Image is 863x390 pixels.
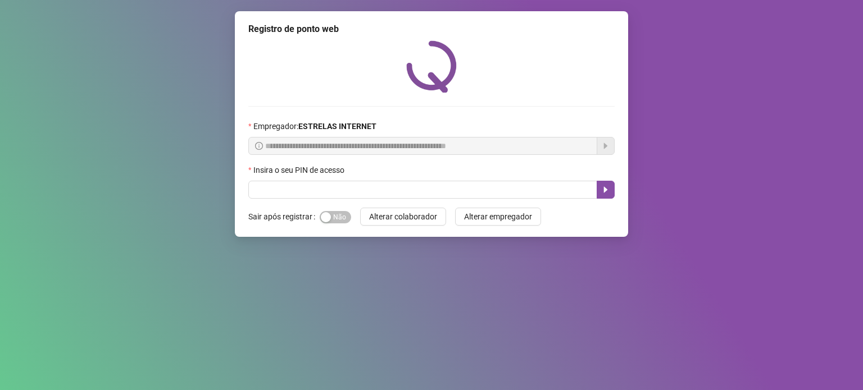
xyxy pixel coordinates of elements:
[248,164,352,176] label: Insira o seu PIN de acesso
[601,185,610,194] span: caret-right
[369,210,437,223] span: Alterar colaborador
[248,22,615,36] div: Registro de ponto web
[406,40,457,93] img: QRPoint
[298,122,376,131] strong: ESTRELAS INTERNET
[455,208,541,226] button: Alterar empregador
[360,208,446,226] button: Alterar colaborador
[248,208,320,226] label: Sair após registrar
[253,120,376,132] span: Empregador :
[255,142,263,150] span: info-circle
[464,210,532,223] span: Alterar empregador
